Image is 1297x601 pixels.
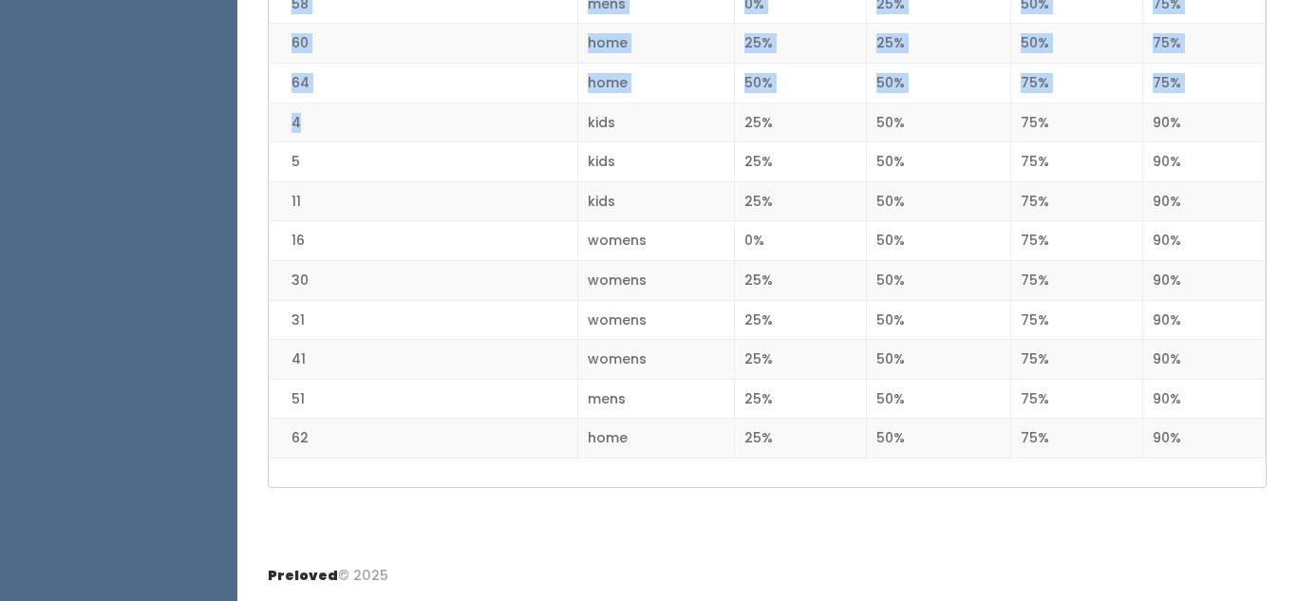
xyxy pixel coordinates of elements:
[1010,24,1143,64] td: 50%
[577,221,735,261] td: womens
[867,340,1011,380] td: 50%
[1143,260,1266,300] td: 90%
[735,419,867,459] td: 25%
[269,419,577,459] td: 62
[735,103,867,142] td: 25%
[577,181,735,221] td: kids
[735,221,867,261] td: 0%
[867,24,1011,64] td: 25%
[577,419,735,459] td: home
[1143,24,1266,64] td: 75%
[735,142,867,182] td: 25%
[577,142,735,182] td: kids
[269,340,577,380] td: 41
[867,300,1011,340] td: 50%
[735,379,867,419] td: 25%
[269,181,577,221] td: 11
[1010,260,1143,300] td: 75%
[1143,379,1266,419] td: 90%
[735,300,867,340] td: 25%
[1010,379,1143,419] td: 75%
[577,260,735,300] td: womens
[1143,142,1266,182] td: 90%
[735,64,867,103] td: 50%
[867,103,1011,142] td: 50%
[867,419,1011,459] td: 50%
[269,24,577,64] td: 60
[269,142,577,182] td: 5
[269,260,577,300] td: 30
[735,340,867,380] td: 25%
[1010,300,1143,340] td: 75%
[577,103,735,142] td: kids
[735,260,867,300] td: 25%
[268,566,338,585] span: Preloved
[577,379,735,419] td: mens
[735,24,867,64] td: 25%
[867,181,1011,221] td: 50%
[735,181,867,221] td: 25%
[269,221,577,261] td: 16
[1143,340,1266,380] td: 90%
[1143,221,1266,261] td: 90%
[577,340,735,380] td: womens
[269,103,577,142] td: 4
[1010,340,1143,380] td: 75%
[1010,64,1143,103] td: 75%
[867,379,1011,419] td: 50%
[1143,64,1266,103] td: 75%
[269,379,577,419] td: 51
[1143,419,1266,459] td: 90%
[867,64,1011,103] td: 50%
[1143,300,1266,340] td: 90%
[577,300,735,340] td: womens
[1010,221,1143,261] td: 75%
[1010,181,1143,221] td: 75%
[1010,419,1143,459] td: 75%
[1143,181,1266,221] td: 90%
[577,24,735,64] td: home
[867,221,1011,261] td: 50%
[1010,103,1143,142] td: 75%
[268,551,388,586] div: © 2025
[867,260,1011,300] td: 50%
[1010,142,1143,182] td: 75%
[269,300,577,340] td: 31
[867,142,1011,182] td: 50%
[577,64,735,103] td: home
[269,64,577,103] td: 64
[1143,103,1266,142] td: 90%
